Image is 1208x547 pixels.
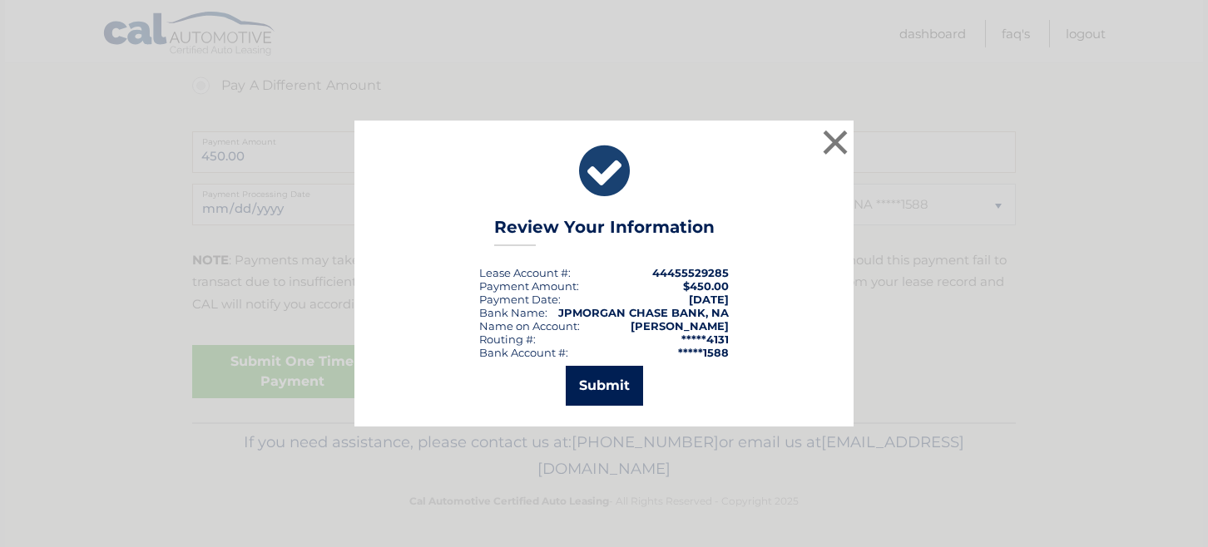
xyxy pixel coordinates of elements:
[819,126,852,159] button: ×
[494,217,715,246] h3: Review Your Information
[479,346,568,359] div: Bank Account #:
[558,306,729,319] strong: JPMORGAN CHASE BANK, NA
[652,266,729,279] strong: 44455529285
[479,333,536,346] div: Routing #:
[479,306,547,319] div: Bank Name:
[683,279,729,293] span: $450.00
[479,279,579,293] div: Payment Amount:
[689,293,729,306] span: [DATE]
[479,293,558,306] span: Payment Date
[479,293,561,306] div: :
[566,366,643,406] button: Submit
[479,319,580,333] div: Name on Account:
[631,319,729,333] strong: [PERSON_NAME]
[479,266,571,279] div: Lease Account #:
